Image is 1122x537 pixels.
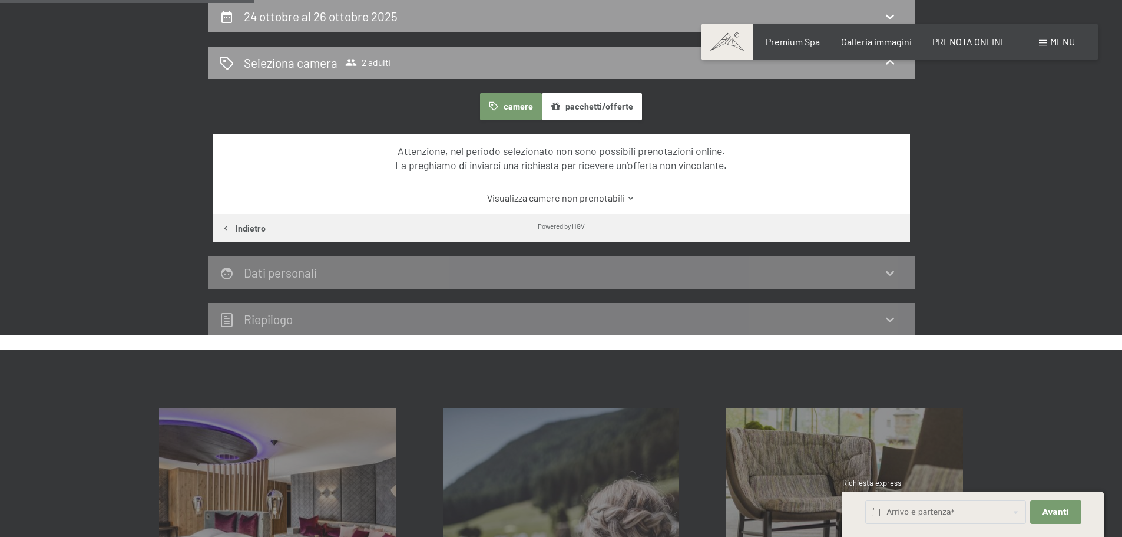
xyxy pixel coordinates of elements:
[233,192,889,205] a: Visualizza camere non prenotabili
[213,214,274,242] button: Indietro
[538,221,585,230] div: Powered by HGV
[1030,500,1081,525] button: Avanti
[480,93,541,120] button: camere
[1042,507,1069,518] span: Avanti
[1050,36,1075,47] span: Menu
[345,57,391,68] span: 2 adulti
[932,36,1007,47] a: PRENOTA ONLINE
[244,54,337,71] h2: Seleziona camera
[244,265,317,280] h2: Dati personali
[542,93,642,120] button: pacchetti/offerte
[244,9,398,24] h2: 24 ottobre al 26 ottobre 2025
[244,312,293,327] h2: Riepilogo
[841,36,912,47] a: Galleria immagini
[842,478,901,487] span: Richiesta express
[766,36,820,47] a: Premium Spa
[233,144,889,173] div: Attenzione, nel periodo selezionato non sono possibili prenotazioni online. La preghiamo di invia...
